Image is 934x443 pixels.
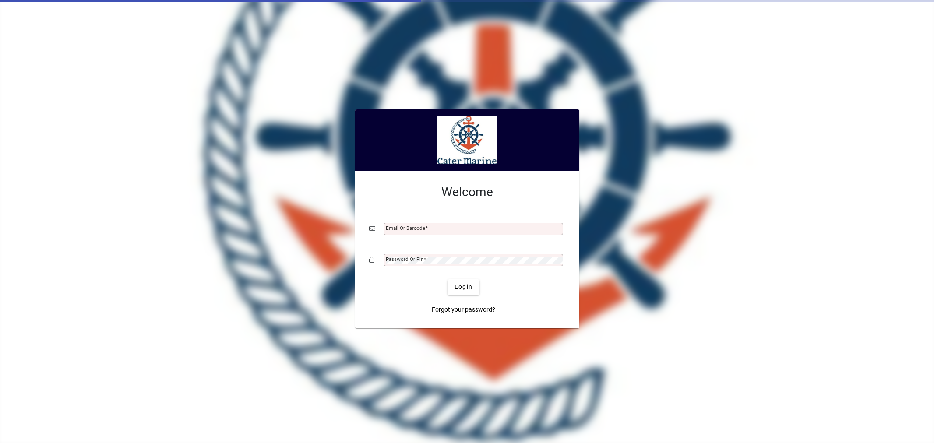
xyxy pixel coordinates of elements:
[369,185,565,200] h2: Welcome
[386,256,423,262] mat-label: Password or Pin
[386,225,425,231] mat-label: Email or Barcode
[432,305,495,314] span: Forgot your password?
[455,282,472,292] span: Login
[428,302,499,318] a: Forgot your password?
[448,279,479,295] button: Login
